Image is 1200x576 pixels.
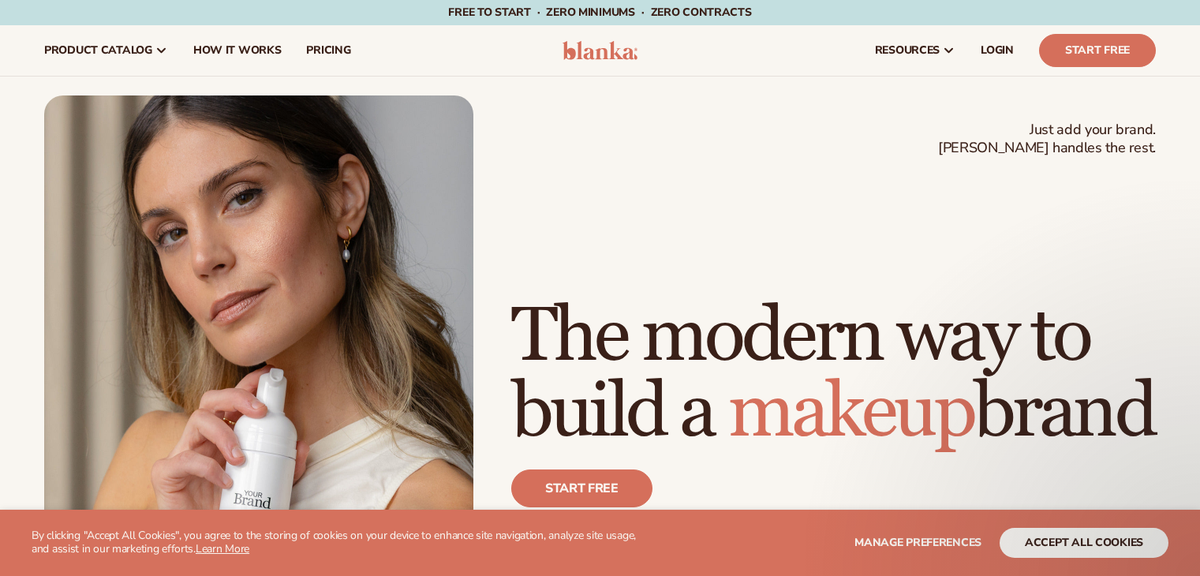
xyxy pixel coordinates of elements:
a: Start free [511,469,652,507]
a: How It Works [181,25,294,76]
a: product catalog [32,25,181,76]
button: Manage preferences [854,528,981,558]
a: resources [862,25,968,76]
span: resources [875,44,940,57]
a: LOGIN [968,25,1026,76]
a: Learn More [196,541,249,556]
span: Free to start · ZERO minimums · ZERO contracts [448,5,751,20]
img: logo [563,41,637,60]
button: accept all cookies [1000,528,1168,558]
iframe: Intercom live chat [1146,522,1183,560]
a: Start Free [1039,34,1156,67]
span: LOGIN [981,44,1014,57]
a: pricing [293,25,363,76]
span: Manage preferences [854,535,981,550]
span: pricing [306,44,350,57]
h1: The modern way to build a brand [511,299,1156,451]
span: Just add your brand. [PERSON_NAME] handles the rest. [938,121,1156,158]
span: How It Works [193,44,282,57]
span: product catalog [44,44,152,57]
span: makeup [728,366,974,458]
p: By clicking "Accept All Cookies", you agree to the storing of cookies on your device to enhance s... [32,529,654,556]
